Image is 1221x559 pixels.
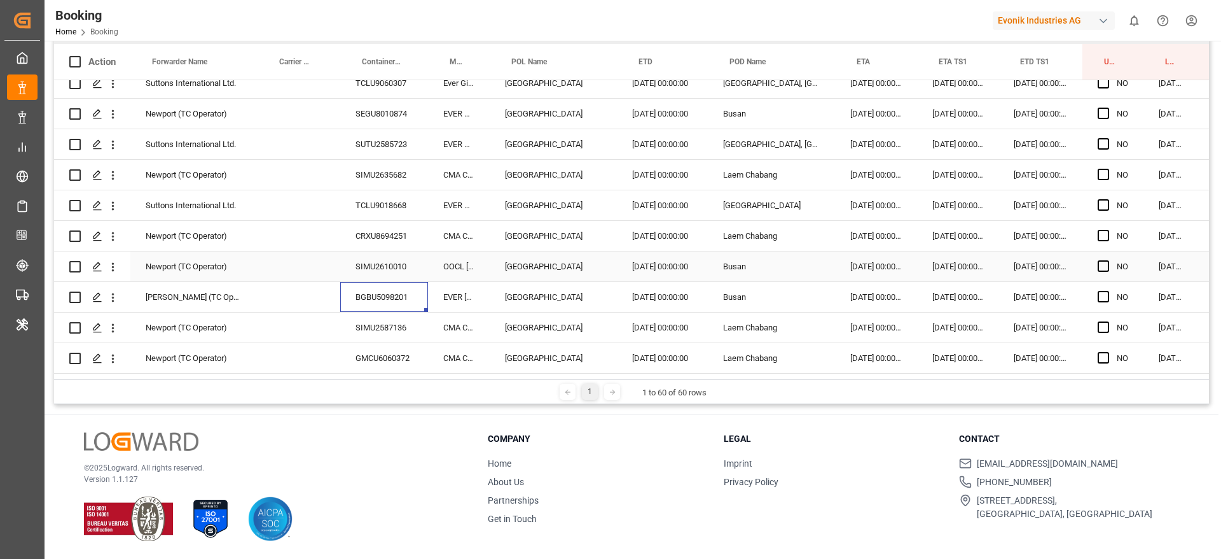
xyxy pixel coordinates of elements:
div: [DATE] 10:08:36 [1143,221,1201,251]
h3: Company [488,432,708,446]
div: Suttons International Ltd. [130,68,258,98]
div: CMA CGM [PERSON_NAME] [428,221,490,251]
div: [GEOGRAPHIC_DATA] [708,190,835,220]
div: [DATE] 00:00:00 [998,129,1082,159]
div: [DATE] 10:08:36 [1143,343,1201,373]
div: [DATE] 10:08:36 [1143,282,1201,312]
div: [DATE] 00:00:00 [617,251,708,281]
button: show 0 new notifications [1120,6,1149,35]
div: [GEOGRAPHIC_DATA] [490,343,617,373]
div: NO [1117,283,1128,312]
h3: Legal [724,432,944,446]
span: ETA [857,57,870,66]
div: [DATE] 10:08:36 [1143,68,1201,98]
span: Update Last Opened By [1104,57,1117,66]
div: Busan [708,99,835,129]
a: About Us [488,477,524,487]
div: [DATE] 00:00:00 [917,190,998,220]
div: SIMU2635682 [340,160,428,190]
div: [DATE] 00:00:00 [617,129,708,159]
div: [DATE] 00:00:00 [917,343,998,373]
div: NO [1117,313,1128,343]
img: AICPA SOC [248,497,293,541]
span: POD Name [729,57,766,66]
div: [DATE] 00:00:00 [617,282,708,312]
div: [GEOGRAPHIC_DATA], [GEOGRAPHIC_DATA] [708,129,835,159]
div: Booking [55,6,118,25]
a: Get in Touch [488,514,537,524]
div: GMCU6060372 [340,343,428,373]
a: Home [55,27,76,36]
div: NO [1117,130,1128,159]
div: [DATE] 10:08:36 [1143,160,1201,190]
div: [DATE] 10:08:36 [1143,374,1201,404]
div: NO [1117,191,1128,220]
span: Last Opened Date [1165,57,1174,66]
div: Suttons International Ltd. [130,129,258,159]
span: Main Vessel and Vessel Imo [450,57,463,66]
span: ETA TS1 [939,57,967,66]
div: [GEOGRAPHIC_DATA] [490,282,617,312]
div: NO [1117,69,1128,98]
div: EVER [PERSON_NAME] [428,282,490,312]
div: [DATE] 00:00:00 [998,313,1082,343]
div: [DATE] 00:00:00 [835,313,917,343]
button: Evonik Industries AG [993,8,1120,32]
div: [DATE] 00:00:00 [917,160,998,190]
a: Partnerships [488,495,539,506]
div: [DATE] 00:00:00 [998,160,1082,190]
div: [GEOGRAPHIC_DATA] [490,313,617,343]
div: Action [88,56,116,67]
div: [DATE] 00:00:00 [835,374,917,404]
div: [DATE] 00:00:00 [835,282,917,312]
a: Imprint [724,458,752,469]
div: [DATE] 10:08:36 [1143,99,1201,129]
div: CMA CGM SEINE [428,313,490,343]
div: Laem Chabang [708,313,835,343]
span: [STREET_ADDRESS], [GEOGRAPHIC_DATA], [GEOGRAPHIC_DATA] [977,494,1152,521]
div: OOCL [GEOGRAPHIC_DATA] [428,251,490,281]
div: [GEOGRAPHIC_DATA] [490,129,617,159]
div: [DATE] 00:00:00 [617,160,708,190]
div: [DATE] 10:08:36 [1143,251,1201,281]
div: Laem Chabang [708,343,835,373]
div: Intermodal Tank Transport (TC Operator) [130,374,258,404]
div: [DATE] 00:00:00 [835,221,917,251]
div: [GEOGRAPHIC_DATA], [GEOGRAPHIC_DATA] [708,68,835,98]
div: W [GEOGRAPHIC_DATA] [428,374,490,404]
div: BGBU5098201 [340,282,428,312]
div: SUTU2585723 [340,129,428,159]
div: Newport (TC Operator) [130,99,258,129]
div: Newport (TC Operator) [130,343,258,373]
div: NO [1117,222,1128,251]
div: [DATE] 00:00:00 [917,221,998,251]
div: [DATE] 00:00:00 [617,99,708,129]
div: CRXU8694251 [340,221,428,251]
div: [DATE] 00:00:00 [835,129,917,159]
div: Laem Chabang [708,221,835,251]
span: Forwarder Name [152,57,207,66]
div: [DATE] 00:00:00 [617,313,708,343]
div: [DATE] 00:00:00 [917,282,998,312]
div: [GEOGRAPHIC_DATA] [490,190,617,220]
div: [GEOGRAPHIC_DATA] [490,251,617,281]
div: Busan [708,282,835,312]
a: Home [488,458,511,469]
div: [DATE] 00:00:00 [998,99,1082,129]
div: EVER GIVEN [428,129,490,159]
span: ETD [638,57,652,66]
div: Newport (TC Operator) [130,313,258,343]
div: [DATE] 10:08:36 [1143,190,1201,220]
span: ETD TS1 [1020,57,1049,66]
div: Ever Given [428,68,490,98]
div: SIMU2610010 [340,251,428,281]
div: TCLU9018668 [340,190,428,220]
div: SEGU8010874 [340,99,428,129]
div: [DATE] 00:00:00 [917,251,998,281]
span: Container No. [362,57,401,66]
div: Evonik Industries AG [993,11,1115,30]
div: [DATE] 00:00:00 [998,282,1082,312]
div: [DATE] 00:00:00 [998,190,1082,220]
